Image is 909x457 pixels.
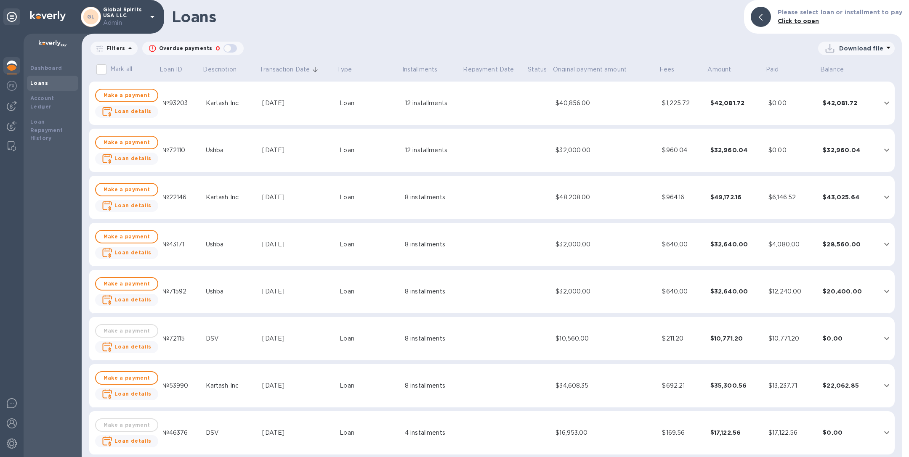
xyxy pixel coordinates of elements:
div: Loan [340,334,398,343]
h1: Loans [172,8,737,26]
div: Loan [340,193,398,202]
div: $0.00 [768,99,816,108]
b: Loan details [114,343,151,350]
span: Make a payment [103,232,151,242]
b: Click to open [778,18,819,24]
b: Account Ledger [30,95,54,110]
span: Amount [707,65,742,74]
b: Please select loan or installment to pay [778,9,902,16]
button: Make a payment [95,183,158,196]
p: Transaction Date [260,65,310,74]
span: Description [203,65,247,74]
p: Installments [402,65,438,74]
div: $640.00 [662,240,703,249]
div: [DATE] [262,99,333,108]
div: Ushba [206,287,256,296]
div: $28,560.00 [823,240,872,248]
div: $22,062.85 [823,381,872,390]
span: Loan ID [159,65,193,74]
div: $10,771.20 [768,334,816,343]
button: Overdue payments0 [142,42,244,55]
button: expand row [880,332,893,345]
button: expand row [880,238,893,251]
button: Loan details [95,153,158,165]
div: $12,240.00 [768,287,816,296]
button: Loan details [95,388,158,400]
img: Logo [30,11,66,21]
div: 8 installments [405,381,459,390]
b: Dashboard [30,65,62,71]
div: Kartash Inc [206,381,256,390]
div: №72110 [162,146,199,155]
span: Make a payment [103,373,151,383]
p: Type [337,65,352,74]
p: Download file [839,44,883,53]
button: Loan details [95,294,158,306]
div: Kartash Inc [206,193,256,202]
div: $32,640.00 [710,240,762,248]
b: GL [87,13,95,20]
div: $17,122.56 [768,428,816,437]
div: $17,122.56 [710,428,762,437]
p: Global Spirits USA LLC [103,7,145,27]
span: Paid [766,65,790,74]
p: Balance [820,65,844,74]
button: expand row [880,191,893,203]
b: Loan Repayment History [30,119,63,142]
div: $1,225.72 [662,99,703,108]
button: Loan details [95,200,158,212]
span: Make a payment [103,279,151,289]
p: Admin [103,18,145,27]
div: Unpin categories [3,8,20,25]
b: Loan details [114,391,151,397]
div: $169.56 [662,428,703,437]
button: Make a payment [95,230,158,243]
div: [DATE] [262,146,333,155]
button: Loan details [95,435,158,447]
div: $32,000.00 [555,287,655,296]
b: Loan details [114,202,151,209]
div: $35,300.56 [710,381,762,390]
p: Amount [707,65,731,74]
p: Original payment amount [553,65,627,74]
div: Loan [340,146,398,155]
div: $32,960.04 [710,146,762,154]
div: $0.00 [823,428,872,437]
button: expand row [880,97,893,109]
button: Make a payment [95,89,158,102]
span: Make a payment [103,137,151,148]
p: Filters [103,45,125,52]
p: Fees [659,65,675,74]
div: [DATE] [262,193,333,202]
button: Make a payment [95,371,158,385]
span: Make a payment [103,185,151,195]
div: $16,953.00 [555,428,655,437]
div: DSV [206,334,256,343]
div: 4 installments [405,428,459,437]
div: $6,146.52 [768,193,816,202]
div: $49,172.16 [710,193,762,201]
div: $32,000.00 [555,240,655,249]
button: expand row [880,144,893,156]
div: $34,608.35 [555,381,655,390]
div: $964.16 [662,193,703,202]
div: $0.00 [823,334,872,343]
p: Loan ID [159,65,182,74]
div: $40,856.00 [555,99,655,108]
div: №53990 [162,381,199,390]
div: $48,208.00 [555,193,655,202]
div: $20,400.00 [823,287,872,296]
div: №71592 [162,287,199,296]
div: №93203 [162,99,199,108]
div: $640.00 [662,287,703,296]
div: 12 installments [405,146,459,155]
div: $4,080.00 [768,240,816,249]
b: Loan details [114,108,151,114]
p: Status [528,65,547,74]
span: Type [337,65,363,74]
div: $42,081.72 [710,99,762,107]
div: [DATE] [262,240,333,249]
div: №72115 [162,334,199,343]
p: Mark all [110,65,132,74]
div: 12 installments [405,99,459,108]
